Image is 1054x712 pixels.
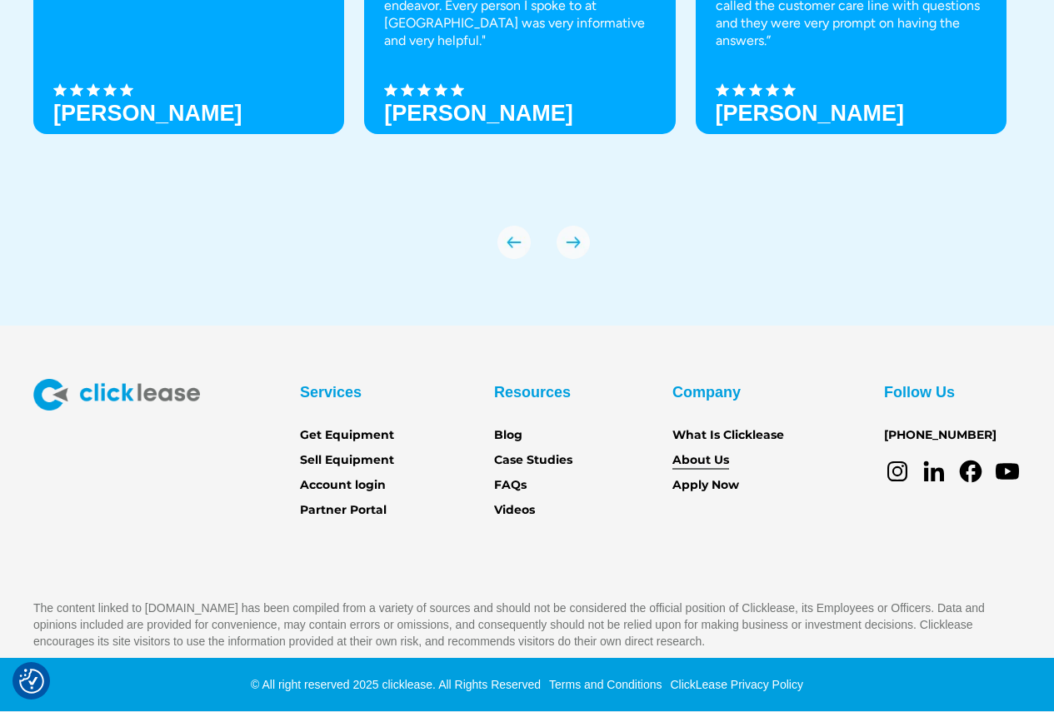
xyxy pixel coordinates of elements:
img: Black star icon [87,83,100,97]
a: Blog [494,426,522,445]
div: Services [300,379,362,406]
img: arrow Icon [557,226,590,259]
img: arrow Icon [497,226,531,259]
img: Black star icon [732,83,746,97]
a: Apply Now [672,476,739,495]
h3: [PERSON_NAME] [53,101,242,126]
img: Black star icon [766,83,779,97]
div: Follow Us [884,379,955,406]
p: The content linked to [DOMAIN_NAME] has been compiled from a variety of sources and should not be... [33,600,1021,650]
img: Black star icon [53,83,67,97]
img: Black star icon [451,83,464,97]
div: Company [672,379,741,406]
a: Get Equipment [300,426,394,445]
a: What Is Clicklease [672,426,784,445]
a: Terms and Conditions [545,678,662,691]
a: Partner Portal [300,501,387,520]
img: Black star icon [782,83,796,97]
div: next slide [557,226,590,259]
a: Sell Equipment [300,451,394,470]
a: ClickLease Privacy Policy [666,678,803,691]
img: Revisit consent button [19,669,44,694]
img: Black star icon [120,83,133,97]
div: previous slide [497,226,531,259]
img: Black star icon [434,83,447,97]
img: Clicklease logo [33,379,200,411]
a: Case Studies [494,451,572,470]
img: Black star icon [384,83,397,97]
img: Black star icon [716,83,729,97]
button: Consent Preferences [19,669,44,694]
a: FAQs [494,476,527,495]
a: About Us [672,451,729,470]
strong: [PERSON_NAME] [384,101,573,126]
img: Black star icon [70,83,83,97]
a: Videos [494,501,535,520]
div: Resources [494,379,571,406]
img: Black star icon [749,83,762,97]
a: Account login [300,476,386,495]
img: Black star icon [401,83,414,97]
h3: [PERSON_NAME] [716,101,905,126]
div: © All right reserved 2025 clicklease. All Rights Reserved [251,676,541,693]
a: [PHONE_NUMBER] [884,426,997,445]
img: Black star icon [103,83,117,97]
img: Black star icon [417,83,431,97]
